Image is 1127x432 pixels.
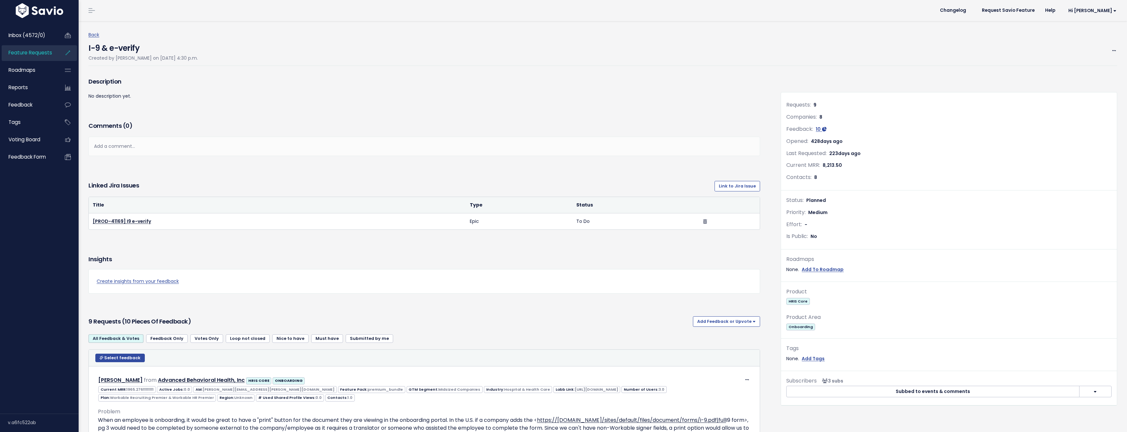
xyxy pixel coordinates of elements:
span: Current MRR: [98,386,156,393]
span: days ago [838,150,861,157]
span: [URL][DOMAIN_NAME] [575,387,618,392]
span: Select feedback [104,355,141,361]
span: - [805,221,807,228]
div: Tags [786,344,1112,353]
h3: 9 Requests (10 pieces of Feedback) [88,317,690,326]
span: 8 [819,114,822,120]
strong: ONBOARDING [275,378,303,383]
a: https://[DOMAIN_NAME]/sites/default/files/document/forms/i-9.pdf|full [537,416,726,424]
a: Feedback form [2,149,54,165]
span: Feedback [9,101,32,108]
span: Labb Link: [553,386,620,393]
a: Voting Board [2,132,54,147]
span: AM: [193,386,336,393]
span: 8 [814,174,817,181]
strong: HRIS CORE [248,378,269,383]
a: Must have [311,334,343,343]
a: Votes Only [190,334,223,343]
p: No description yet. [88,92,760,100]
span: Industry: [484,386,552,393]
a: Add Tags [802,355,825,363]
span: 223 [829,150,861,157]
a: Inbox (4572/0) [2,28,54,43]
span: Created by [PERSON_NAME] on [DATE] 4:30 p.m. [88,55,198,61]
h3: Comments ( ) [88,121,760,130]
th: Type [466,197,572,213]
span: Workable Recruiting Premier & Workable HR Premier [110,395,214,400]
a: 10 [816,126,827,132]
a: Feature Requests [2,45,54,60]
span: from [144,376,157,384]
span: Region: [217,394,255,401]
span: Planned [806,197,826,204]
span: Roadmaps [9,67,35,73]
span: 1965.27611111111 [126,387,154,392]
span: # Used Shared Profile Views: [256,394,324,401]
a: Tags [2,115,54,130]
span: <p><strong>Subscribers</strong><br><br> - Darragh O'Sullivan<br> - Annie Prevezanou<br> - Mariann... [819,378,843,384]
span: Medium [808,209,828,216]
a: Feedback Only [146,334,188,343]
span: Onboarding [786,324,815,330]
span: Feature Requests [9,49,52,56]
span: Opened: [786,137,808,145]
span: Plan: [98,394,216,401]
span: Hospital & Health Care [504,387,550,392]
a: Feedback [2,97,54,112]
div: None. [786,355,1112,363]
span: Companies: [786,113,817,121]
span: Last Requested: [786,149,827,157]
span: Effort: [786,221,802,228]
button: Add Feedback or Upvote [693,316,760,327]
div: v.a6fc522ab [8,414,79,431]
h3: Description [88,77,760,86]
span: Inbox (4572/0) [9,32,45,39]
h3: Insights [88,255,112,264]
span: Feedback form [9,153,46,160]
span: 8,213.50 [823,162,842,168]
span: Is Public: [786,232,808,240]
span: 10 [816,126,821,132]
span: Problem [98,408,120,415]
button: Subbed to events & comments [786,386,1079,398]
a: Add To Roadmap [802,265,844,274]
span: Hi [PERSON_NAME] [1068,8,1117,13]
span: Priority: [786,208,806,216]
span: GTM Segment: [407,386,483,393]
button: Select feedback [95,354,145,362]
a: Back [88,31,99,38]
span: HRIS Core [786,298,810,305]
span: Requests: [786,101,811,108]
span: days ago [820,138,843,145]
span: Current MRR: [786,161,820,169]
span: 1.0 [348,395,353,400]
a: Roadmaps [2,63,54,78]
span: 0.0 [315,395,322,400]
th: Status [572,197,699,213]
a: Create insights from your feedback [97,277,752,285]
td: Epic [466,213,572,230]
div: Roadmaps [786,255,1112,264]
span: 428 [811,138,843,145]
span: Feedback: [786,125,813,133]
div: Product Area [786,313,1112,322]
td: To Do [572,213,699,230]
a: All Feedback & Votes [88,334,143,343]
span: 0.0 [184,387,190,392]
span: Active Jobs: [157,386,192,393]
a: Advanced Behavioral Health, Inc [158,376,245,384]
span: Number of Users: [621,386,666,393]
div: None. [786,265,1112,274]
a: [PERSON_NAME] [98,376,143,384]
span: Status: [786,196,804,204]
span: Tags [9,119,21,126]
span: [PERSON_NAME][EMAIL_ADDRESS][PERSON_NAME][DOMAIN_NAME] [202,387,334,392]
span: No [811,233,817,240]
span: Contacts: [786,173,812,181]
a: Hi [PERSON_NAME] [1060,6,1122,16]
span: Midsized Companies [438,387,480,392]
span: Changelog [940,8,966,13]
h4: I-9 & e-verify [88,39,198,54]
a: Request Savio Feature [977,6,1040,15]
a: [PROD-41169] I9 e-verify [93,218,151,225]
